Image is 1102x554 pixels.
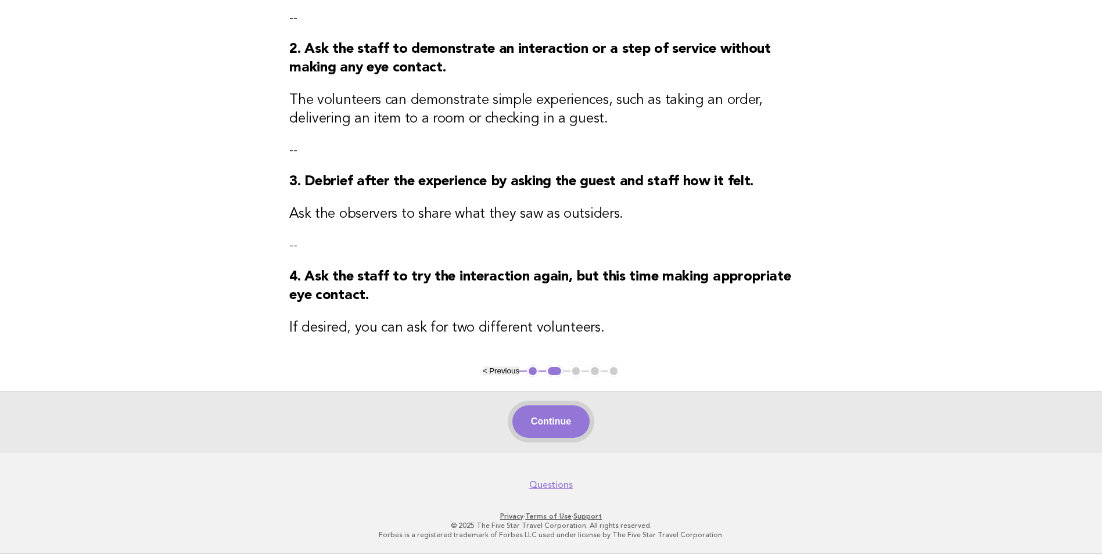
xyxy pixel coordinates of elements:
h3: Ask the observers to share what they saw as outsiders. [289,205,813,224]
button: 2 [546,365,563,377]
a: Privacy [500,512,523,520]
p: -- [289,142,813,159]
p: -- [289,10,813,26]
strong: 4. Ask the staff to try the interaction again, but this time making appropriate eye contact. [289,270,791,303]
a: Questions [529,479,573,491]
h3: If desired, you can ask for two different volunteers. [289,319,813,337]
p: -- [289,238,813,254]
button: Continue [512,405,590,438]
p: · · [196,512,907,521]
p: Forbes is a registered trademark of Forbes LLC used under license by The Five Star Travel Corpora... [196,530,907,539]
a: Terms of Use [525,512,572,520]
a: Support [573,512,602,520]
strong: 2. Ask the staff to demonstrate an interaction or a step of service without making any eye contact. [289,42,771,75]
p: © 2025 The Five Star Travel Corporation. All rights reserved. [196,521,907,530]
h3: The volunteers can demonstrate simple experiences, such as taking an order, delivering an item to... [289,91,813,128]
button: 1 [527,365,539,377]
strong: 3. Debrief after the experience by asking the guest and staff how it felt. [289,175,753,189]
button: < Previous [483,366,519,375]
